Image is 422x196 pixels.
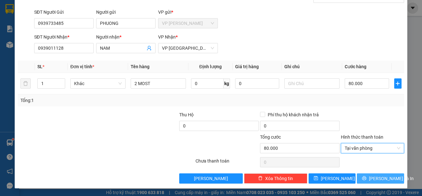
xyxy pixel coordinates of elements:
[5,5,57,21] div: VP [PERSON_NAME]
[362,176,366,181] span: printer
[195,157,259,169] div: Chưa thanh toán
[5,28,57,37] div: 0357054463
[341,134,383,140] label: Hình thức thanh toán
[5,6,15,13] span: Gửi:
[74,79,122,88] span: Khác
[37,64,42,69] span: SL
[395,81,401,86] span: plus
[147,46,152,51] span: user-add
[5,21,57,28] div: TAM
[235,78,280,89] input: 0
[282,61,342,73] th: Ghi chú
[34,9,94,16] div: SĐT Người Gửi
[309,173,356,184] button: save[PERSON_NAME]
[224,78,230,89] span: kg
[345,64,366,69] span: Cước hàng
[5,41,58,49] div: 20.000
[244,173,307,184] button: deleteXóa Thông tin
[345,143,400,153] span: Tại văn phòng
[162,18,214,28] span: VP Cao Tốc
[62,6,77,13] span: Nhận:
[96,9,156,16] div: Người gửi
[158,34,176,40] span: VP Nhận
[284,78,340,89] input: Ghi Chú
[5,42,28,48] span: Cước rồi :
[131,64,150,69] span: Tên hàng
[20,78,31,89] button: delete
[260,134,281,140] span: Tổng cước
[70,64,94,69] span: Đơn vị tính
[194,175,228,182] span: [PERSON_NAME]
[20,97,163,104] div: Tổng: 1
[394,78,402,89] button: plus
[258,176,263,181] span: delete
[265,111,321,118] span: Phí thu hộ khách nhận trả
[265,175,293,182] span: Xóa Thông tin
[62,5,127,21] div: VP [GEOGRAPHIC_DATA]
[162,43,214,53] span: VP Sài Gòn
[62,28,127,37] div: 0931318767
[131,78,186,89] input: VD: Bàn, Ghế
[62,21,127,28] div: TUAN
[235,64,259,69] span: Giá trị hàng
[199,64,222,69] span: Định lượng
[369,175,414,182] span: [PERSON_NAME] và In
[357,173,404,184] button: printer[PERSON_NAME] và In
[314,176,318,181] span: save
[179,112,194,117] span: Thu Hộ
[321,175,355,182] span: [PERSON_NAME]
[179,173,242,184] button: [PERSON_NAME]
[96,33,156,40] div: Người nhận
[34,33,94,40] div: SĐT Người Nhận
[158,9,218,16] div: VP gửi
